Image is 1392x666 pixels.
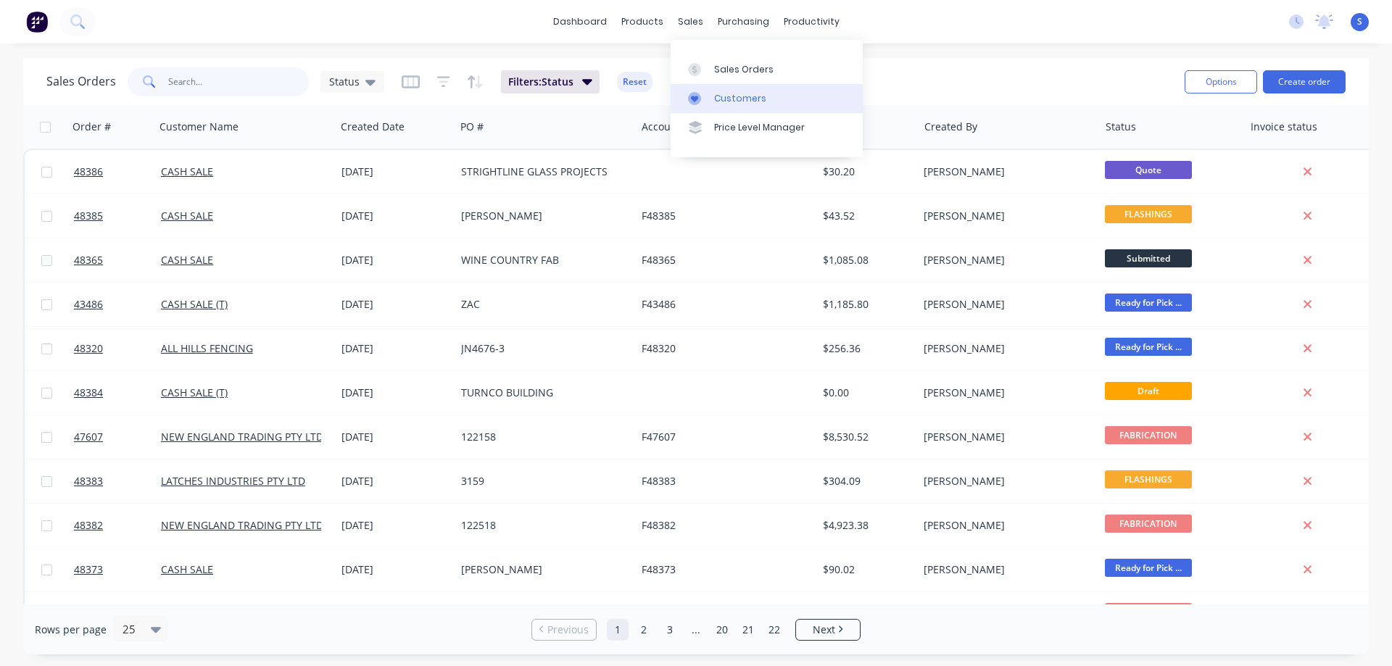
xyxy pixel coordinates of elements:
a: Customers [671,84,863,113]
a: Page 20 [711,619,733,641]
a: NEW ENGLAND TRADING PTY LTD [161,518,323,532]
a: Next page [796,623,860,637]
a: Page 21 [737,619,759,641]
div: F48385 [642,209,803,223]
a: 48320 [74,327,161,370]
div: [PERSON_NAME] [924,341,1085,356]
div: purchasing [710,11,776,33]
div: [PERSON_NAME] [461,562,622,577]
div: sales [671,11,710,33]
div: [PERSON_NAME] [924,430,1085,444]
a: Previous page [532,623,596,637]
span: FABRICATION [1105,426,1192,444]
div: [PERSON_NAME] [924,562,1085,577]
div: $0.00 [823,386,908,400]
button: Filters:Status [501,70,600,93]
div: [PERSON_NAME] [924,297,1085,312]
div: Price Level Manager [714,121,805,134]
span: 48385 [74,209,103,223]
div: Created By [924,120,977,134]
div: Customer Name [159,120,239,134]
div: [DATE] [341,209,449,223]
a: 47607 [74,415,161,459]
div: $1,185.80 [823,297,908,312]
a: Page 22 [763,619,785,641]
span: FABRICATION [1105,603,1192,621]
span: Previous [547,623,589,637]
div: WINE COUNTRY FAB [461,253,622,267]
div: Sales Orders [714,63,774,76]
a: ALL HILLS FENCING [161,341,253,355]
div: [PERSON_NAME] [924,253,1085,267]
div: $304.09 [823,474,908,488]
div: STRIGHTLINE GLASS PROJECTS [461,165,622,179]
a: Jump forward [685,619,707,641]
div: $43.52 [823,209,908,223]
a: Sales Orders [671,54,863,83]
a: 48385 [74,194,161,238]
div: JN4676-3 [461,341,622,356]
div: [PERSON_NAME] [461,209,622,223]
a: 48373 [74,548,161,591]
span: Ready for Pick ... [1105,294,1192,312]
a: Page 3 [659,619,681,641]
a: CASH SALE [161,253,213,267]
div: [DATE] [341,253,449,267]
a: 48365 [74,238,161,282]
div: F48365 [642,253,803,267]
span: Quote [1105,161,1192,179]
span: 48373 [74,562,103,577]
ul: Pagination [526,619,866,641]
div: F48383 [642,474,803,488]
div: [PERSON_NAME] [924,518,1085,533]
div: F48382 [642,518,803,533]
span: 48384 [74,386,103,400]
div: 122518 [461,518,622,533]
span: FLASHINGS [1105,205,1192,223]
div: products [614,11,671,33]
a: 48332 [74,592,161,636]
button: Create order [1263,70,1346,93]
a: 48384 [74,371,161,415]
a: 48382 [74,504,161,547]
div: $8,530.52 [823,430,908,444]
div: [DATE] [341,165,449,179]
span: Ready for Pick ... [1105,338,1192,356]
a: 43486 [74,283,161,326]
a: dashboard [546,11,614,33]
a: LATCHES INDUSTRIES PTY LTD [161,474,305,488]
div: [DATE] [341,341,449,356]
button: Options [1185,70,1257,93]
div: [PERSON_NAME] [924,386,1085,400]
div: [PERSON_NAME] [924,165,1085,179]
span: Status [329,74,360,89]
span: Draft [1105,382,1192,400]
span: Ready for Pick ... [1105,559,1192,577]
div: $256.36 [823,341,908,356]
span: Rows per page [35,623,107,637]
div: PO # [460,120,484,134]
span: FLASHINGS [1105,470,1192,488]
div: [DATE] [341,518,449,533]
div: Customers [714,92,766,105]
div: ZAC [461,297,622,312]
div: $4,923.38 [823,518,908,533]
span: 43486 [74,297,103,312]
span: 48365 [74,253,103,267]
a: CASH SALE (T) [161,297,228,311]
div: F47607 [642,430,803,444]
div: 122158 [461,430,622,444]
button: Reset [617,72,652,92]
a: Page 1 is your current page [607,619,629,641]
div: TURNCO BUILDING [461,386,622,400]
a: CASH SALE [161,209,213,222]
input: Search... [168,67,310,96]
div: F43486 [642,297,803,312]
div: Order # [72,120,111,134]
div: [DATE] [341,430,449,444]
a: CASH SALE [161,165,213,178]
a: 48386 [74,150,161,193]
div: [DATE] [341,297,449,312]
span: Next [813,623,835,637]
div: $90.02 [823,562,908,577]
